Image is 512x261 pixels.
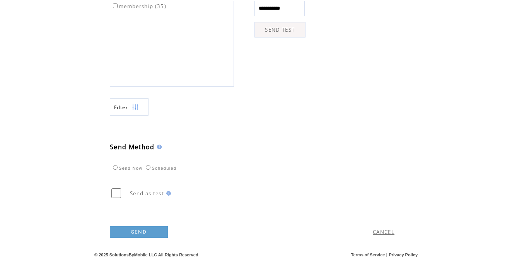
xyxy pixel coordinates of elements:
[110,98,148,116] a: Filter
[132,99,139,116] img: filters.png
[386,252,387,257] span: |
[111,166,142,171] label: Send Now
[110,226,168,238] a: SEND
[389,252,418,257] a: Privacy Policy
[94,252,198,257] span: © 2025 SolutionsByMobile LLC All Rights Reserved
[144,166,176,171] label: Scheduled
[111,3,166,10] label: membership (35)
[254,22,305,38] a: SEND TEST
[113,3,118,8] input: membership (35)
[155,145,162,149] img: help.gif
[351,252,385,257] a: Terms of Service
[373,229,394,235] a: CANCEL
[113,165,118,170] input: Send Now
[130,190,164,197] span: Send as test
[110,143,155,151] span: Send Method
[164,191,171,196] img: help.gif
[114,104,128,111] span: Show filters
[146,165,150,170] input: Scheduled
